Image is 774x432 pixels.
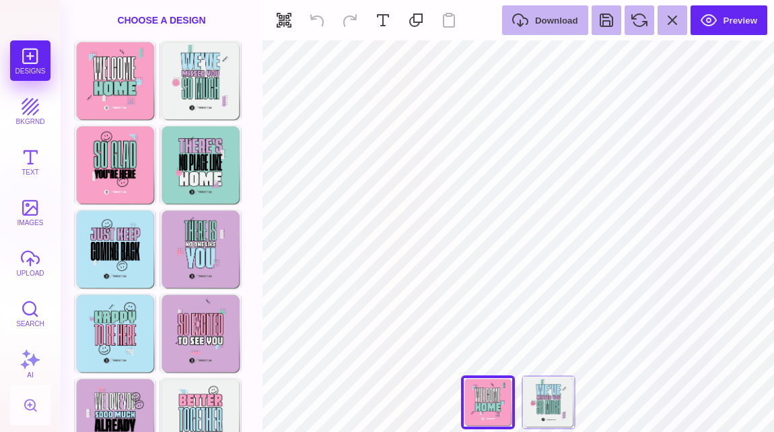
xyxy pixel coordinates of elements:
button: Preview [691,5,767,35]
button: Download [502,5,588,35]
button: upload [10,243,50,283]
button: AI [10,344,50,384]
button: bkgrnd [10,91,50,131]
button: Text [10,142,50,182]
button: images [10,192,50,233]
button: Search [10,293,50,334]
